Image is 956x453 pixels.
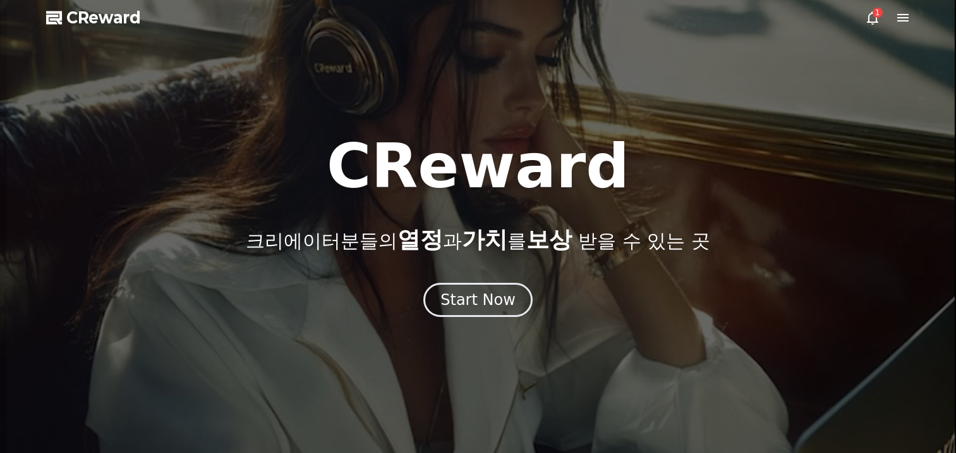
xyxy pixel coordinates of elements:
[462,226,507,252] span: 가치
[46,8,141,28] a: CReward
[423,283,533,317] button: Start Now
[440,290,516,310] div: Start Now
[526,226,572,252] span: 보상
[66,8,141,28] span: CReward
[865,10,880,25] a: 1
[397,226,443,252] span: 열정
[423,295,533,307] a: Start Now
[246,227,710,252] p: 크리에이터분들의 과 를 받을 수 있는 곳
[873,8,883,18] div: 1
[327,136,629,197] h1: CReward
